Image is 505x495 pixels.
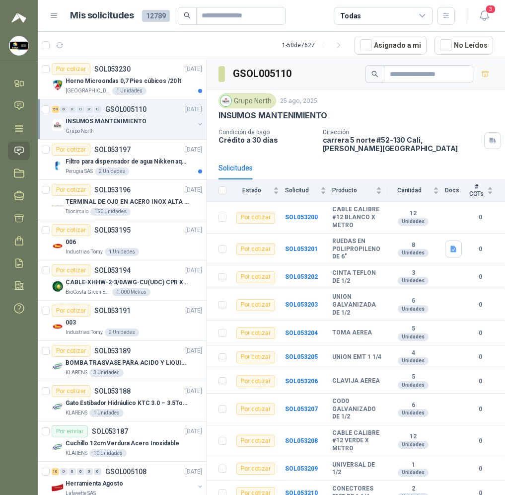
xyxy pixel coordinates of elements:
[468,352,493,362] b: 0
[38,180,206,220] a: Por cotizarSOL053196[DATE] Company LogoTERMINAL DE OJO EN ACERO INOX ALTA EMPERATURABiocirculo150...
[340,10,361,21] div: Todas
[332,377,380,385] b: CLAVIJA AEREA
[445,179,468,202] th: Docs
[38,140,206,180] a: Por cotizarSOL053197[DATE] Company LogoFiltro para dispensador de agua Nikken aqua pour deluxePer...
[112,288,150,296] div: 1.000 Metros
[38,59,206,99] a: Por cotizarSOL053230[DATE] Company LogoHorno Microondas 0,7 Pies cúbicos /20 lt[GEOGRAPHIC_DATA][...
[85,106,93,113] div: 0
[285,214,318,221] a: SOL053200
[468,377,493,386] b: 0
[285,353,318,360] b: SOL053205
[236,212,275,224] div: Por cotizar
[398,357,429,365] div: Unidades
[60,106,68,113] div: 0
[94,388,131,395] p: SOL053188
[332,429,382,453] b: CABLE CALIBRE #12 VERDE X METRO
[52,63,90,75] div: Por cotizar
[66,399,189,408] p: Gato Estibador Hidráulico KTC 3.0 – 3.5Ton 1.2mt HPT
[112,87,146,95] div: 1 Unidades
[236,435,275,447] div: Por cotizar
[185,185,202,195] p: [DATE]
[285,465,318,472] b: SOL053209
[332,269,382,285] b: CINTA TEFLON DE 1/2
[66,278,189,287] p: CABLE-XHHW-2-3/0AWG-CU(UDC) CPR XLPE FR
[185,105,202,114] p: [DATE]
[9,36,28,55] img: Company Logo
[323,136,480,153] p: carrera 5 norte #52-130 Cali , [PERSON_NAME][GEOGRAPHIC_DATA]
[236,299,275,311] div: Por cotizar
[52,345,90,357] div: Por cotizar
[398,333,429,341] div: Unidades
[398,249,429,257] div: Unidades
[332,206,382,229] b: CABLE CALIBRE #12 BLANCO X METRO
[184,12,191,19] span: search
[468,436,493,446] b: 0
[66,369,87,377] p: KLARENS
[285,437,318,444] a: SOL053208
[388,179,445,202] th: Cantidad
[285,246,318,252] a: SOL053201
[485,4,496,14] span: 3
[285,273,318,280] a: SOL053202
[52,106,59,113] div: 28
[52,401,64,413] img: Company Logo
[398,469,429,477] div: Unidades
[52,264,90,276] div: Por cotizar
[468,213,493,222] b: 0
[236,375,275,387] div: Por cotizar
[52,385,90,397] div: Por cotizar
[388,187,431,194] span: Cantidad
[332,187,374,194] span: Producto
[398,305,429,313] div: Unidades
[398,441,429,449] div: Unidades
[52,119,64,131] img: Company Logo
[90,208,131,216] div: 150 Unidades
[94,468,101,475] div: 0
[388,402,439,410] b: 6
[475,7,493,25] button: 3
[280,96,317,106] p: 25 ago, 2025
[236,243,275,255] div: Por cotizar
[94,186,131,193] p: SOL053196
[332,398,382,421] b: CODO GALVANIZADO DE 1/2
[105,248,139,256] div: 1 Unidades
[185,145,202,155] p: [DATE]
[185,387,202,396] p: [DATE]
[236,351,275,363] div: Por cotizar
[398,277,429,285] div: Unidades
[66,329,103,336] p: Industrias Tomy
[105,468,146,475] p: GSOL005108
[468,272,493,282] b: 0
[468,183,485,197] span: # COTs
[285,378,318,385] a: SOL053206
[371,71,378,78] span: search
[66,117,146,126] p: INSUMOS MANTENIMIENTO
[285,330,318,336] a: SOL053204
[95,167,129,175] div: 2 Unidades
[52,240,64,252] img: Company Logo
[52,482,64,494] img: Company Logo
[52,441,64,453] img: Company Logo
[468,245,493,254] b: 0
[285,301,318,308] a: SOL053203
[94,307,131,314] p: SOL053191
[52,468,59,475] div: 10
[142,10,170,22] span: 12789
[388,269,439,277] b: 3
[218,163,253,173] div: Solicitudes
[52,200,64,212] img: Company Logo
[218,110,327,121] p: INSUMOS MANTENIMIENTO
[66,127,94,135] p: Grupo North
[232,179,285,202] th: Estado
[66,197,189,207] p: TERMINAL DE OJO EN ACERO INOX ALTA EMPERATURA
[52,305,90,317] div: Por cotizar
[38,220,206,260] a: Por cotizarSOL053195[DATE] Company Logo006Industrias Tomy1 Unidades
[388,210,439,218] b: 12
[185,226,202,235] p: [DATE]
[38,260,206,301] a: Por cotizarSOL053194[DATE] Company LogoCABLE-XHHW-2-3/0AWG-CU(UDC) CPR XLPE FRBioCosta Green Ener...
[285,187,318,194] span: Solicitud
[388,325,439,333] b: 5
